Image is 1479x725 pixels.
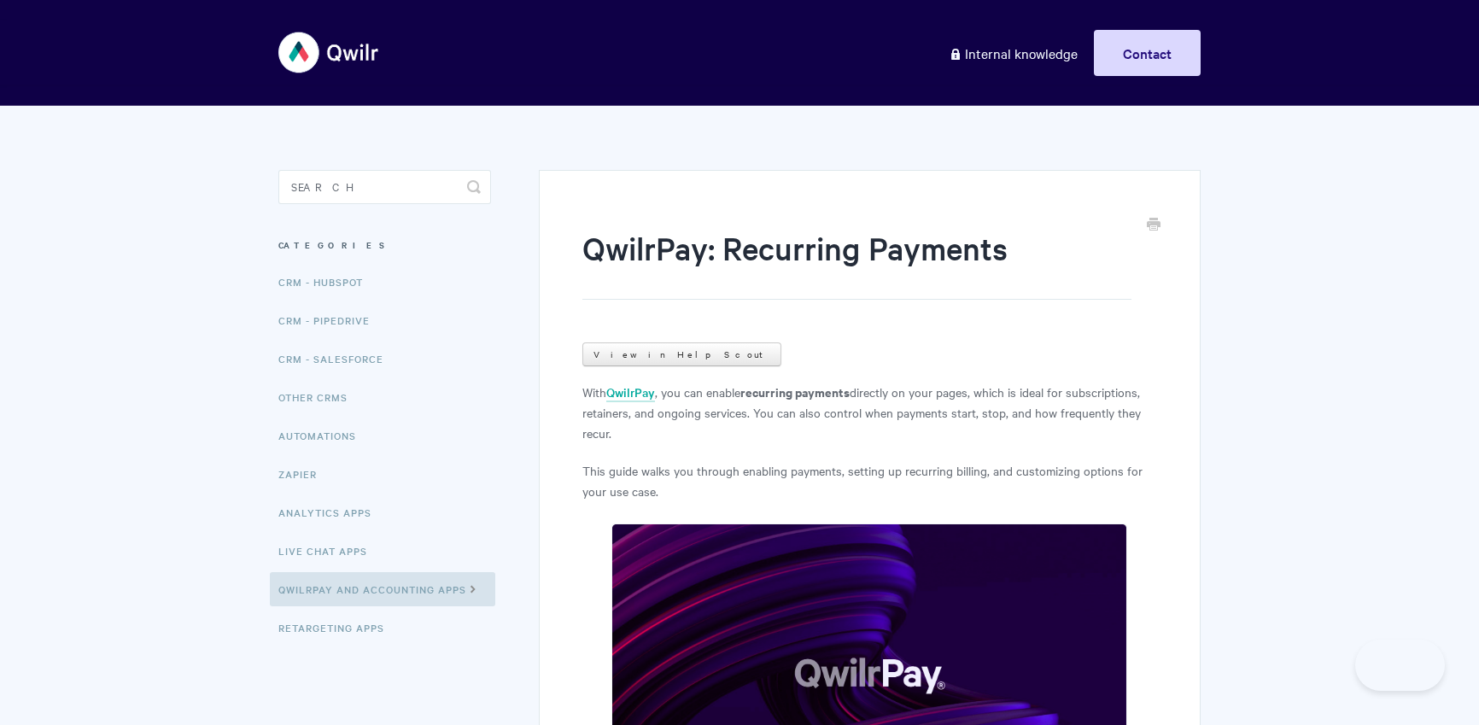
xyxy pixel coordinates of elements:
[278,534,380,568] a: Live Chat Apps
[582,342,781,366] a: View in Help Scout
[278,611,397,645] a: Retargeting Apps
[740,383,850,401] strong: recurring payments
[1355,640,1445,691] iframe: Toggle Customer Support
[270,572,495,606] a: QwilrPay and Accounting Apps
[278,342,396,376] a: CRM - Salesforce
[278,170,491,204] input: Search
[1147,216,1160,235] a: Print this Article
[278,303,383,337] a: CRM - Pipedrive
[278,495,384,529] a: Analytics Apps
[278,265,376,299] a: CRM - HubSpot
[278,380,360,414] a: Other CRMs
[278,20,380,85] img: Qwilr Help Center
[582,226,1131,300] h1: QwilrPay: Recurring Payments
[936,30,1090,76] a: Internal knowledge
[1094,30,1201,76] a: Contact
[582,460,1157,501] p: This guide walks you through enabling payments, setting up recurring billing, and customizing opt...
[278,457,330,491] a: Zapier
[606,383,655,402] a: QwilrPay
[278,418,369,453] a: Automations
[278,230,491,260] h3: Categories
[582,382,1157,443] p: With , you can enable directly on your pages, which is ideal for subscriptions, retainers, and on...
